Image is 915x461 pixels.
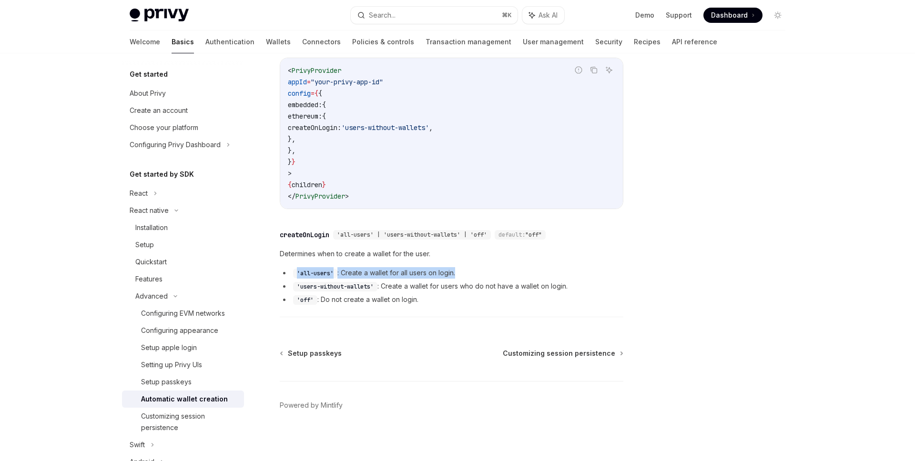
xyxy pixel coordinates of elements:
[288,146,295,155] span: },
[292,66,341,75] span: PrivyProvider
[122,408,244,436] a: Customizing session persistence
[172,30,194,53] a: Basics
[603,64,615,76] button: Ask AI
[351,7,518,24] button: Search...⌘K
[135,222,168,233] div: Installation
[337,231,487,239] span: 'all-users' | 'users-without-wallets' | 'off'
[141,393,228,405] div: Automatic wallet creation
[280,248,623,260] span: Determines when to create a wallet for the user.
[205,30,254,53] a: Authentication
[429,123,433,132] span: ,
[666,10,692,20] a: Support
[141,325,218,336] div: Configuring appearance
[122,356,244,373] a: Setting up Privy UIs
[502,11,512,19] span: ⌘ K
[288,192,295,200] span: </
[498,231,525,239] span: default:
[341,123,429,132] span: 'users-without-wallets'
[634,30,661,53] a: Recipes
[523,30,584,53] a: User management
[703,8,762,23] a: Dashboard
[266,30,291,53] a: Wallets
[130,139,221,150] div: Configuring Privy Dashboard
[141,376,192,388] div: Setup passkeys
[426,30,511,53] a: Transaction management
[315,89,318,98] span: {
[311,78,383,86] span: "your-privy-app-id"
[292,180,322,189] span: children
[635,10,654,20] a: Demo
[130,122,198,133] div: Choose your platform
[130,88,166,99] div: About Privy
[141,359,202,371] div: Setting up Privy UIs
[122,236,244,253] a: Setup
[130,105,188,116] div: Create an account
[503,349,622,358] a: Customizing session persistence
[288,349,342,358] span: Setup passkeys
[122,322,244,339] a: Configuring appearance
[293,269,337,278] code: 'all-users'
[307,78,311,86] span: =
[122,305,244,322] a: Configuring EVM networks
[280,281,623,292] li: : Create a wallet for users who do not have a wallet on login.
[588,64,600,76] button: Copy the contents from the code block
[288,78,307,86] span: appId
[322,112,326,120] span: {
[280,267,623,279] li: : Create a wallet for all users on login.
[130,169,194,180] h5: Get started by SDK
[122,253,244,271] a: Quickstart
[288,89,311,98] span: config
[288,169,292,178] span: >
[280,401,343,410] a: Powered by Mintlify
[122,102,244,119] a: Create an account
[141,342,197,353] div: Setup apple login
[711,10,748,20] span: Dashboard
[280,294,623,305] li: : Do not create a wallet on login.
[130,30,160,53] a: Welcome
[295,192,345,200] span: PrivyProvider
[311,89,315,98] span: =
[281,349,342,358] a: Setup passkeys
[135,273,163,285] div: Features
[318,89,322,98] span: {
[369,10,396,21] div: Search...
[352,30,414,53] a: Policies & controls
[503,349,615,358] span: Customizing session persistence
[595,30,622,53] a: Security
[288,158,292,166] span: }
[288,112,322,120] span: ethereum:
[539,10,558,20] span: Ask AI
[122,391,244,408] a: Automatic wallet creation
[135,239,154,251] div: Setup
[130,188,148,199] div: React
[122,339,244,356] a: Setup apple login
[280,230,329,240] div: createOnLogin
[572,64,585,76] button: Report incorrect code
[122,219,244,236] a: Installation
[770,8,785,23] button: Toggle dark mode
[288,66,292,75] span: <
[292,158,295,166] span: }
[672,30,717,53] a: API reference
[322,100,326,109] span: {
[293,295,317,305] code: 'off'
[525,231,542,239] span: "off"
[345,192,349,200] span: >
[122,373,244,391] a: Setup passkeys
[130,439,145,451] div: Swift
[122,85,244,102] a: About Privy
[302,30,341,53] a: Connectors
[130,9,189,22] img: light logo
[130,69,168,80] h5: Get started
[141,411,238,433] div: Customizing session persistence
[135,291,168,302] div: Advanced
[288,135,295,143] span: },
[522,7,564,24] button: Ask AI
[122,271,244,288] a: Features
[322,180,326,189] span: }
[288,123,341,132] span: createOnLogin:
[122,119,244,136] a: Choose your platform
[141,308,225,319] div: Configuring EVM networks
[288,180,292,189] span: {
[288,100,322,109] span: embedded:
